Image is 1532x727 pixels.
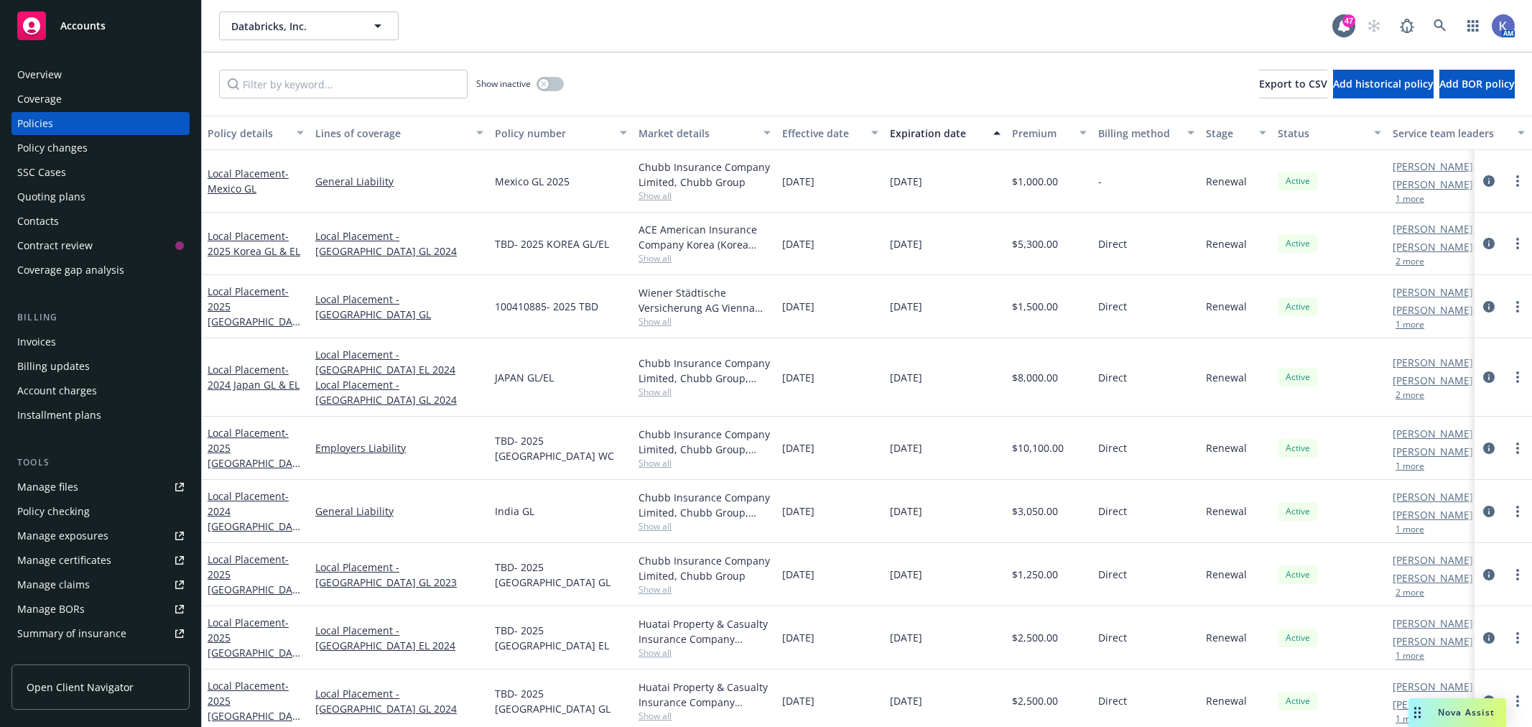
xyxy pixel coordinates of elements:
[11,573,190,596] a: Manage claims
[1206,693,1247,708] span: Renewal
[17,136,88,159] div: Policy changes
[890,504,922,519] span: [DATE]
[1396,462,1424,471] button: 1 more
[310,116,489,150] button: Lines of coverage
[208,167,289,195] a: Local Placement
[17,63,62,86] div: Overview
[782,440,814,455] span: [DATE]
[1393,570,1473,585] a: [PERSON_NAME]
[11,88,190,111] a: Coverage
[633,116,776,150] button: Market details
[639,356,771,386] div: Chubb Insurance Company Limited, Chubb Group, [PERSON_NAME] & Company Co., Ltd.
[782,630,814,645] span: [DATE]
[17,404,101,427] div: Installment plans
[1012,299,1058,314] span: $1,500.00
[17,161,66,184] div: SSC Cases
[11,476,190,499] a: Manage files
[1393,507,1473,522] a: [PERSON_NAME]
[495,686,627,716] span: TBD- 2025 [GEOGRAPHIC_DATA] GL
[11,622,190,645] a: Summary of insurance
[315,377,483,407] a: Local Placement - [GEOGRAPHIC_DATA] GL 2024
[639,315,771,328] span: Show all
[1480,298,1498,315] a: circleInformation
[17,598,85,621] div: Manage BORs
[1480,693,1498,710] a: circleInformation
[315,504,483,519] a: General Liability
[1480,172,1498,190] a: circleInformation
[60,20,106,32] span: Accounts
[11,379,190,402] a: Account charges
[476,78,531,90] span: Show inactive
[1098,236,1127,251] span: Direct
[1480,440,1498,457] a: circleInformation
[1408,698,1426,727] div: Drag to move
[11,404,190,427] a: Installment plans
[208,284,298,343] a: Local Placement
[1098,126,1179,141] div: Billing method
[890,174,922,189] span: [DATE]
[202,116,310,150] button: Policy details
[17,259,124,282] div: Coverage gap analysis
[1098,567,1127,582] span: Direct
[315,440,483,455] a: Employers Liability
[1396,652,1424,660] button: 1 more
[1012,567,1058,582] span: $1,250.00
[1283,568,1312,581] span: Active
[1393,679,1473,694] a: [PERSON_NAME]
[11,6,190,46] a: Accounts
[1393,284,1473,300] a: [PERSON_NAME]
[1206,174,1247,189] span: Renewal
[1459,11,1487,40] a: Switch app
[11,161,190,184] a: SSC Cases
[1393,177,1473,192] a: [PERSON_NAME]
[1012,693,1058,708] span: $2,500.00
[782,126,863,141] div: Effective date
[1283,371,1312,384] span: Active
[208,126,288,141] div: Policy details
[782,236,814,251] span: [DATE]
[1396,525,1424,534] button: 1 more
[315,292,483,322] a: Local Placement - [GEOGRAPHIC_DATA] GL
[17,476,78,499] div: Manage files
[1098,299,1127,314] span: Direct
[1438,706,1495,718] span: Nova Assist
[1006,116,1092,150] button: Premium
[11,112,190,135] a: Policies
[315,126,468,141] div: Lines of coverage
[1480,629,1498,647] a: circleInformation
[1439,70,1515,98] button: Add BOR policy
[1092,116,1200,150] button: Billing method
[1283,631,1312,644] span: Active
[11,259,190,282] a: Coverage gap analysis
[208,363,300,392] a: Local Placement
[1333,70,1434,98] button: Add historical policy
[639,616,771,647] div: Huatai Property & Casualty Insurance Company Limited, Chubb Group, Worldwide Insurance Services E...
[1098,370,1127,385] span: Direct
[1283,695,1312,708] span: Active
[1480,566,1498,583] a: circleInformation
[208,229,300,258] a: Local Placement
[1206,126,1250,141] div: Stage
[208,616,298,675] a: Local Placement
[890,440,922,455] span: [DATE]
[495,623,627,653] span: TBD- 2025 [GEOGRAPHIC_DATA] EL
[1393,444,1473,459] a: [PERSON_NAME]
[11,549,190,572] a: Manage certificates
[639,457,771,469] span: Show all
[1393,489,1473,504] a: [PERSON_NAME]
[1206,567,1247,582] span: Renewal
[782,174,814,189] span: [DATE]
[11,524,190,547] a: Manage exposures
[1509,298,1526,315] a: more
[890,567,922,582] span: [DATE]
[1283,237,1312,250] span: Active
[11,330,190,353] a: Invoices
[1509,629,1526,647] a: more
[315,174,483,189] a: General Liability
[1333,77,1434,91] span: Add historical policy
[1283,175,1312,187] span: Active
[782,567,814,582] span: [DATE]
[639,190,771,202] span: Show all
[1259,77,1327,91] span: Export to CSV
